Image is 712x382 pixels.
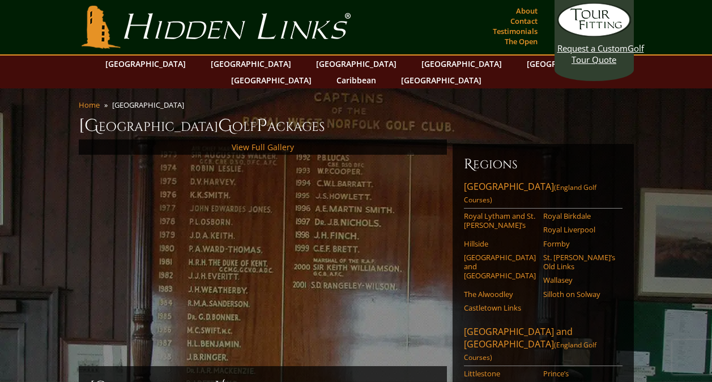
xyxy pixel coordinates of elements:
a: [GEOGRAPHIC_DATA] [205,56,297,72]
a: Castletown Links [464,303,536,312]
span: G [218,114,232,137]
span: P [257,114,267,137]
a: Wallasey [543,275,615,285]
a: Formby [543,239,615,248]
a: Request a CustomGolf Tour Quote [557,3,631,65]
a: The Open [502,33,540,49]
a: [GEOGRAPHIC_DATA] and [GEOGRAPHIC_DATA](England Golf Courses) [464,325,623,366]
a: [GEOGRAPHIC_DATA] [100,56,191,72]
h6: Regions [464,155,623,173]
a: Testimonials [490,23,540,39]
a: Caribbean [331,72,382,88]
a: [GEOGRAPHIC_DATA] [521,56,613,72]
a: Silloth on Solway [543,290,615,299]
a: [GEOGRAPHIC_DATA] [416,56,508,72]
a: [GEOGRAPHIC_DATA] [225,72,317,88]
a: Littlestone [464,369,536,378]
a: Royal Liverpool [543,225,615,234]
span: Request a Custom [557,43,628,54]
a: View Full Gallery [232,142,294,152]
a: [GEOGRAPHIC_DATA] [310,56,402,72]
a: About [513,3,540,19]
a: [GEOGRAPHIC_DATA](England Golf Courses) [464,180,623,209]
span: (England Golf Courses) [464,340,596,362]
a: Prince’s [543,369,615,378]
a: [GEOGRAPHIC_DATA] and [GEOGRAPHIC_DATA] [464,253,536,281]
a: The Alwoodley [464,290,536,299]
a: Royal Birkdale [543,211,615,220]
h1: [GEOGRAPHIC_DATA] olf ackages [79,114,634,137]
li: [GEOGRAPHIC_DATA] [112,100,189,110]
span: (England Golf Courses) [464,182,596,205]
a: St. [PERSON_NAME]’s Old Links [543,253,615,271]
a: Royal Lytham and St. [PERSON_NAME]’s [464,211,536,230]
a: [GEOGRAPHIC_DATA] [395,72,487,88]
a: Hillside [464,239,536,248]
a: Home [79,100,100,110]
a: Contact [508,13,540,29]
